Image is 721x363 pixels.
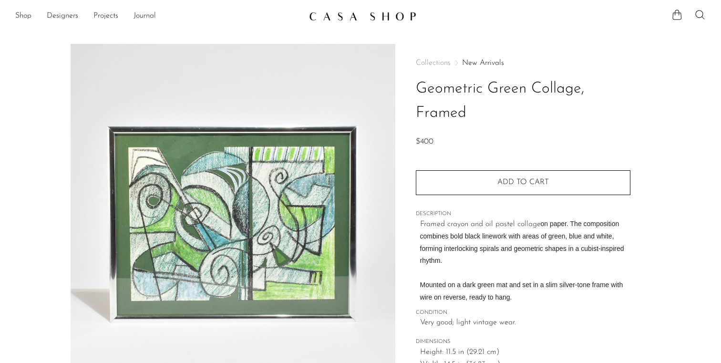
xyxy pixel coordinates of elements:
span: DESCRIPTION [416,210,630,218]
a: Projects [93,10,118,22]
p: Framed crayon and oil pastel collage [420,218,630,304]
a: Shop [15,10,31,22]
button: Add to cart [416,170,630,195]
span: $400 [416,138,433,145]
span: Very good; light vintage wear. [420,317,630,329]
a: Journal [134,10,156,22]
nav: Breadcrumbs [416,59,630,67]
a: Designers [47,10,78,22]
h1: Geometric Green Collage, Framed [416,77,630,125]
nav: Desktop navigation [15,8,301,24]
a: New Arrivals [462,59,504,67]
span: on paper. The composition combines bold black linework with areas of green, blue and white, formi... [420,220,624,301]
span: Collections [416,59,451,67]
span: DIMENSIONS [416,338,630,346]
ul: NEW HEADER MENU [15,8,301,24]
span: Height: 11.5 in (29.21 cm) [420,346,630,359]
span: CONDITION [416,309,630,317]
span: Add to cart [497,178,549,187]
